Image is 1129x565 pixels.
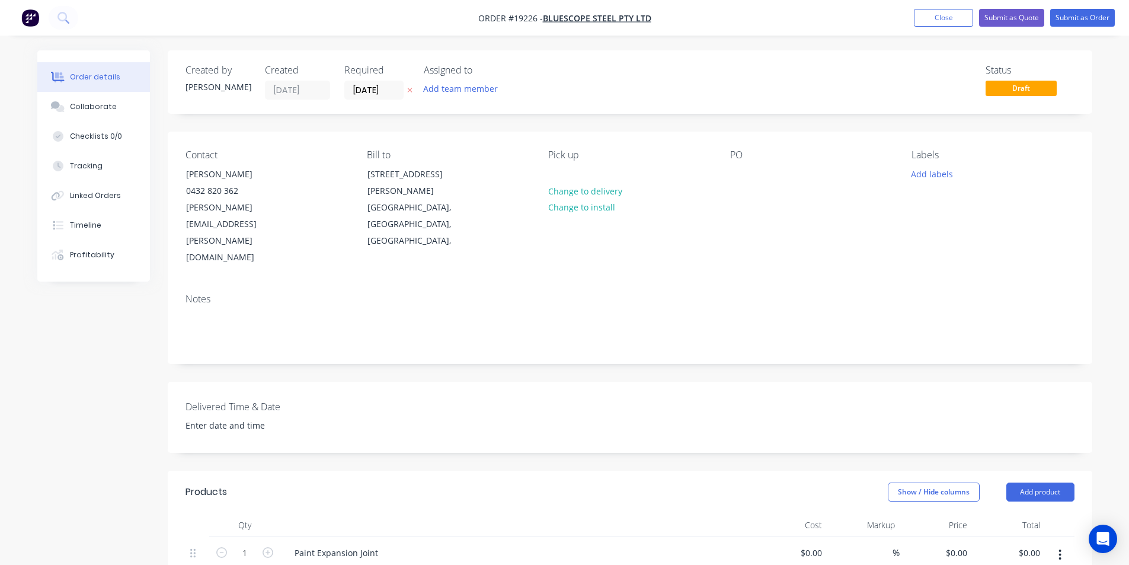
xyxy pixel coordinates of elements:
[478,12,543,24] span: Order #19226 -
[37,62,150,92] button: Order details
[37,151,150,181] button: Tracking
[265,65,330,76] div: Created
[730,149,893,161] div: PO
[754,513,827,537] div: Cost
[344,65,410,76] div: Required
[185,400,334,414] label: Delivered Time & Date
[209,513,280,537] div: Qty
[914,9,973,27] button: Close
[1089,525,1117,553] div: Open Intercom Messenger
[979,9,1044,27] button: Submit as Quote
[177,417,325,435] input: Enter date and time
[542,199,621,215] button: Change to install
[542,183,628,199] button: Change to delivery
[185,293,1074,305] div: Notes
[543,12,651,24] a: BlueScope Steel Pty Ltd
[548,149,711,161] div: Pick up
[185,65,251,76] div: Created by
[911,149,1074,161] div: Labels
[186,183,284,199] div: 0432 820 362
[70,190,121,201] div: Linked Orders
[900,513,973,537] div: Price
[285,544,388,561] div: Paint Expansion Joint
[176,165,295,266] div: [PERSON_NAME]0432 820 362[PERSON_NAME][EMAIL_ADDRESS][PERSON_NAME][DOMAIN_NAME]
[905,165,960,181] button: Add labels
[185,81,251,93] div: [PERSON_NAME]
[37,181,150,210] button: Linked Orders
[367,199,466,249] div: [GEOGRAPHIC_DATA], [GEOGRAPHIC_DATA], [GEOGRAPHIC_DATA],
[37,122,150,151] button: Checklists 0/0
[424,65,542,76] div: Assigned to
[424,81,504,97] button: Add team member
[21,9,39,27] img: Factory
[1050,9,1115,27] button: Submit as Order
[70,220,101,231] div: Timeline
[972,513,1045,537] div: Total
[70,161,103,171] div: Tracking
[70,131,122,142] div: Checklists 0/0
[70,250,114,260] div: Profitability
[367,166,466,199] div: [STREET_ADDRESS][PERSON_NAME]
[367,149,529,161] div: Bill to
[986,81,1057,95] span: Draft
[893,546,900,560] span: %
[827,513,900,537] div: Markup
[37,240,150,270] button: Profitability
[70,101,117,112] div: Collaborate
[986,65,1074,76] div: Status
[417,81,504,97] button: Add team member
[186,166,284,183] div: [PERSON_NAME]
[357,165,476,250] div: [STREET_ADDRESS][PERSON_NAME][GEOGRAPHIC_DATA], [GEOGRAPHIC_DATA], [GEOGRAPHIC_DATA],
[37,210,150,240] button: Timeline
[70,72,120,82] div: Order details
[186,199,284,266] div: [PERSON_NAME][EMAIL_ADDRESS][PERSON_NAME][DOMAIN_NAME]
[185,485,227,499] div: Products
[1006,483,1074,502] button: Add product
[37,92,150,122] button: Collaborate
[185,149,348,161] div: Contact
[888,483,980,502] button: Show / Hide columns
